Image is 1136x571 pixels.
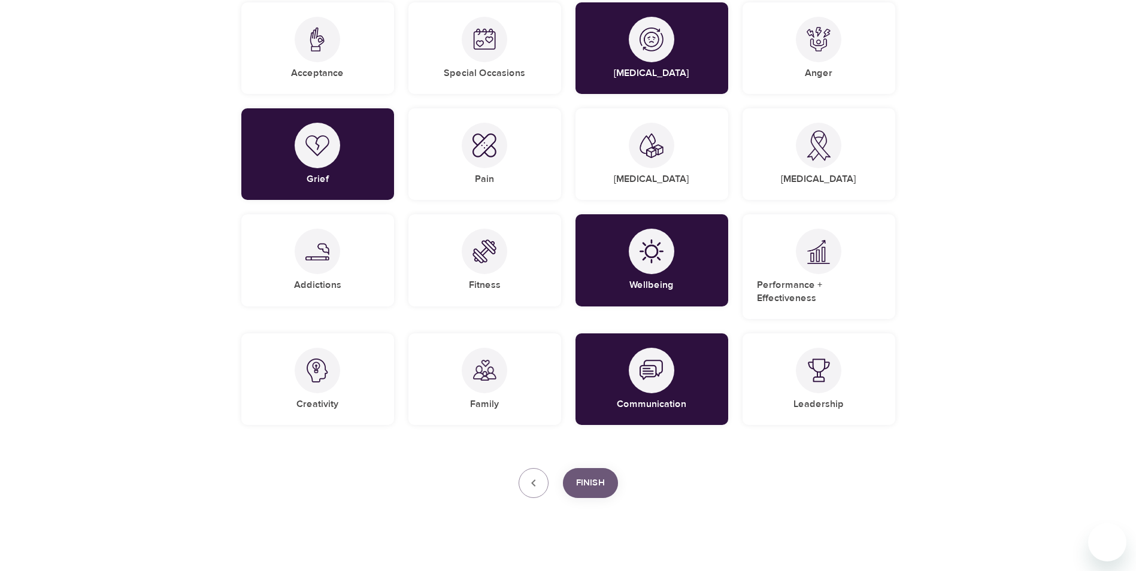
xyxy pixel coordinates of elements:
span: Finish [576,475,605,491]
button: Finish [563,468,618,498]
h5: Family [470,398,499,411]
div: Diabetes[MEDICAL_DATA] [575,108,728,200]
h5: Wellbeing [629,279,674,291]
div: LeadershipLeadership [743,333,895,425]
div: GriefGrief [241,108,394,200]
h5: Grief [307,173,329,186]
img: Performance + Effectiveness [807,239,831,264]
img: Addictions [305,243,329,260]
div: AddictionsAddictions [241,214,394,306]
h5: Fitness [469,279,501,291]
img: Pain [472,133,496,157]
h5: Leadership [793,398,844,411]
img: Anger [807,27,831,51]
h5: Communication [617,398,686,411]
div: CommunicationCommunication [575,333,728,425]
div: Performance + EffectivenessPerformance + Effectiveness [743,214,895,319]
img: Leadership [807,359,831,382]
img: Fitness [472,239,496,263]
div: Depression[MEDICAL_DATA] [575,2,728,94]
iframe: Button to launch messaging window [1088,523,1126,561]
div: CreativityCreativity [241,333,394,425]
h5: [MEDICAL_DATA] [781,173,856,186]
img: Special Occasions [472,28,496,51]
img: Wellbeing [640,239,664,263]
div: WellbeingWellbeing [575,214,728,306]
div: FamilyFamily [408,333,561,425]
img: Cancer [807,130,831,161]
div: Cancer[MEDICAL_DATA] [743,108,895,200]
h5: Pain [475,173,494,186]
img: Communication [640,359,664,382]
h5: Anger [805,67,832,80]
img: Depression [640,28,664,51]
div: AngerAnger [743,2,895,94]
h5: [MEDICAL_DATA] [614,173,689,186]
div: AcceptanceAcceptance [241,2,394,94]
img: Diabetes [640,133,664,159]
div: FitnessFitness [408,214,561,306]
img: Family [472,359,496,382]
img: Grief [305,135,329,156]
h5: Creativity [296,398,338,411]
img: Acceptance [305,27,329,51]
h5: Special Occasions [444,67,525,80]
h5: Performance + Effectiveness [757,279,881,305]
h5: Acceptance [291,67,344,80]
h5: [MEDICAL_DATA] [614,67,689,80]
div: PainPain [408,108,561,200]
img: Creativity [305,359,329,382]
h5: Addictions [294,279,341,291]
div: Special OccasionsSpecial Occasions [408,2,561,94]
